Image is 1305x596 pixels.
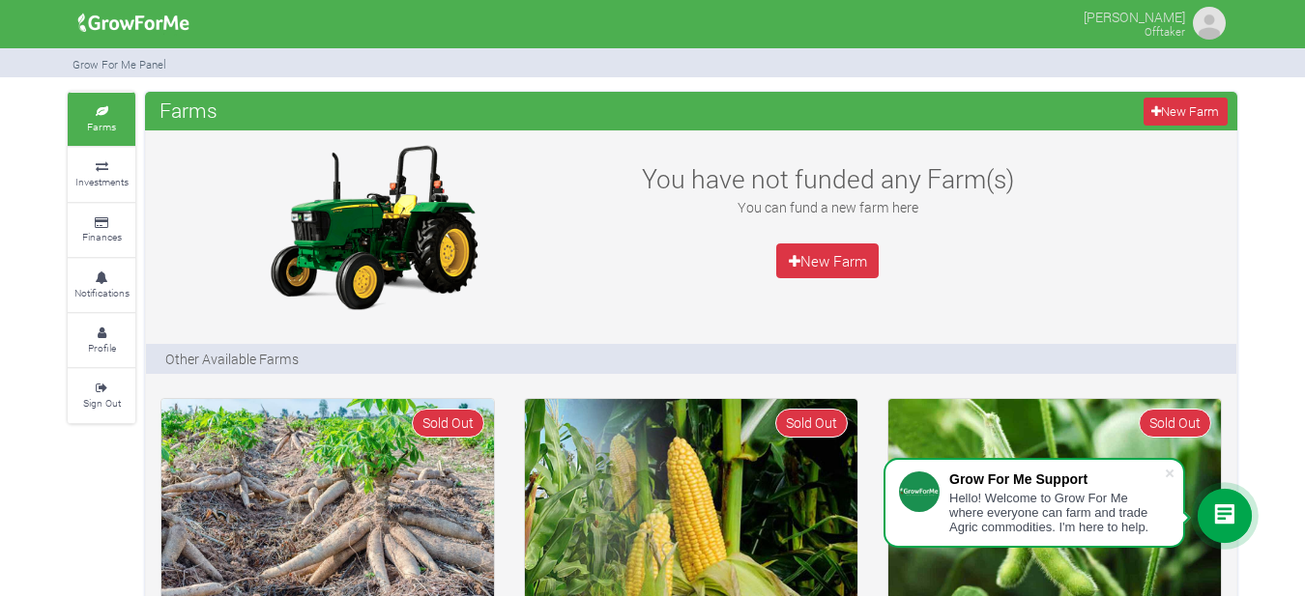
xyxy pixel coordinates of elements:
[165,349,299,369] p: Other Available Farms
[252,140,494,314] img: growforme image
[68,259,135,312] a: Notifications
[68,93,135,146] a: Farms
[82,230,122,243] small: Finances
[1145,24,1185,39] small: Offtaker
[68,369,135,422] a: Sign Out
[618,197,1037,217] p: You can fund a new farm here
[1190,4,1229,43] img: growforme image
[618,163,1037,194] h3: You have not funded any Farm(s)
[75,175,129,188] small: Investments
[87,120,116,133] small: Farms
[949,471,1164,487] div: Grow For Me Support
[949,491,1164,534] div: Hello! Welcome to Grow For Me where everyone can farm and trade Agric commodities. I'm here to help.
[72,4,196,43] img: growforme image
[68,314,135,367] a: Profile
[155,91,222,129] span: Farms
[776,243,879,278] a: New Farm
[68,148,135,201] a: Investments
[1084,4,1185,27] p: [PERSON_NAME]
[775,409,848,437] span: Sold Out
[1144,98,1228,126] a: New Farm
[68,204,135,257] a: Finances
[88,341,116,355] small: Profile
[1139,409,1211,437] span: Sold Out
[83,396,121,410] small: Sign Out
[72,57,166,71] small: Grow For Me Panel
[412,409,484,437] span: Sold Out
[74,286,130,299] small: Notifications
